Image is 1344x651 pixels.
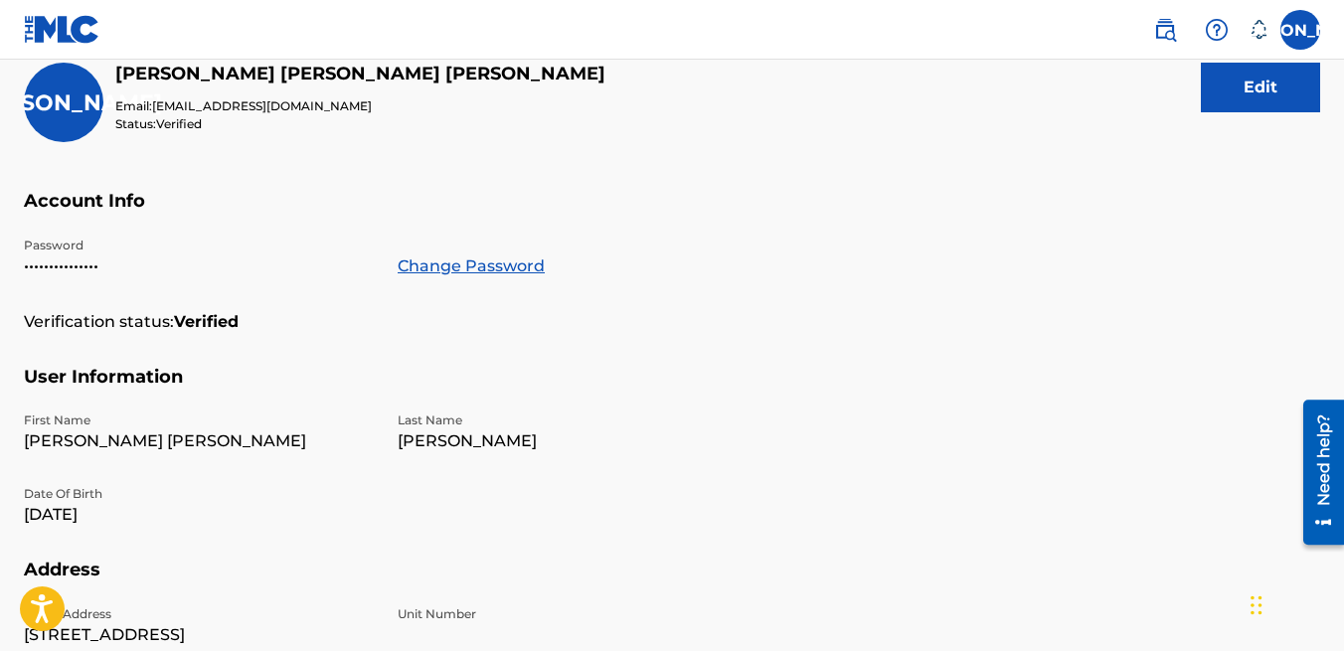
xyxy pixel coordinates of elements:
[1197,10,1237,50] div: Help
[24,15,100,44] img: MLC Logo
[24,429,374,453] p: [PERSON_NAME] [PERSON_NAME]
[1153,18,1177,42] img: search
[115,115,605,133] p: Status:
[1288,393,1344,553] iframe: Resource Center
[24,190,1320,237] h5: Account Info
[156,116,202,131] span: Verified
[115,97,605,115] p: Email:
[24,605,374,623] p: Street Address
[24,485,374,503] p: Date Of Birth
[1245,556,1344,651] iframe: Chat Widget
[24,310,174,334] p: Verification status:
[1205,18,1229,42] img: help
[152,98,372,113] span: [EMAIL_ADDRESS][DOMAIN_NAME]
[24,411,374,429] p: First Name
[398,429,748,453] p: [PERSON_NAME]
[1280,10,1320,50] div: User Menu
[24,237,374,254] p: Password
[24,503,374,527] p: [DATE]
[398,605,748,623] p: Unit Number
[24,559,1320,605] h5: Address
[174,310,239,334] strong: Verified
[1201,63,1320,112] button: Edit
[1145,10,1185,50] a: Public Search
[398,254,545,278] a: Change Password
[1251,575,1262,635] div: Drag
[24,254,374,278] p: •••••••••••••••
[24,623,374,647] p: [STREET_ADDRESS]
[398,411,748,429] p: Last Name
[24,366,1320,412] h5: User Information
[115,63,605,85] h5: Jill Opal Oliver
